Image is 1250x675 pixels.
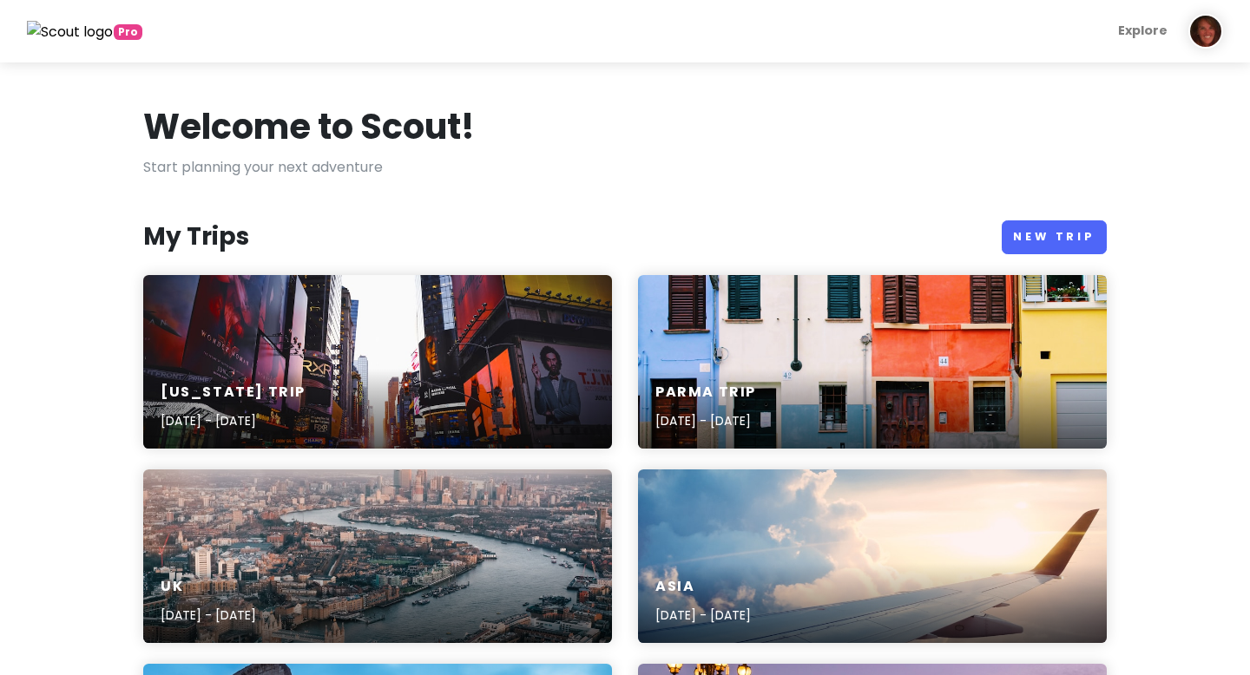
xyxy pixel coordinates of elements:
[1188,14,1223,49] img: User profile
[114,24,142,40] span: greetings, globetrotter
[161,411,306,430] p: [DATE] - [DATE]
[161,578,256,596] h6: UK
[638,275,1107,449] a: door house and windows closed at daytimeParma Trip[DATE] - [DATE]
[27,21,114,43] img: Scout logo
[655,606,751,625] p: [DATE] - [DATE]
[27,20,142,43] a: Pro
[655,578,751,596] h6: Asia
[161,383,306,402] h6: [US_STATE] Trip
[143,469,612,643] a: aerial photography of London skyline during daytimeUK[DATE] - [DATE]
[655,383,756,402] h6: Parma Trip
[638,469,1107,643] a: aerial photography of airlinerAsia[DATE] - [DATE]
[143,104,475,149] h1: Welcome to Scout!
[161,606,256,625] p: [DATE] - [DATE]
[143,156,1107,179] p: Start planning your next adventure
[143,275,612,449] a: Time Square, New York during daytime[US_STATE] Trip[DATE] - [DATE]
[143,221,249,252] h3: My Trips
[655,411,756,430] p: [DATE] - [DATE]
[1002,220,1107,254] a: New Trip
[1111,14,1174,48] a: Explore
